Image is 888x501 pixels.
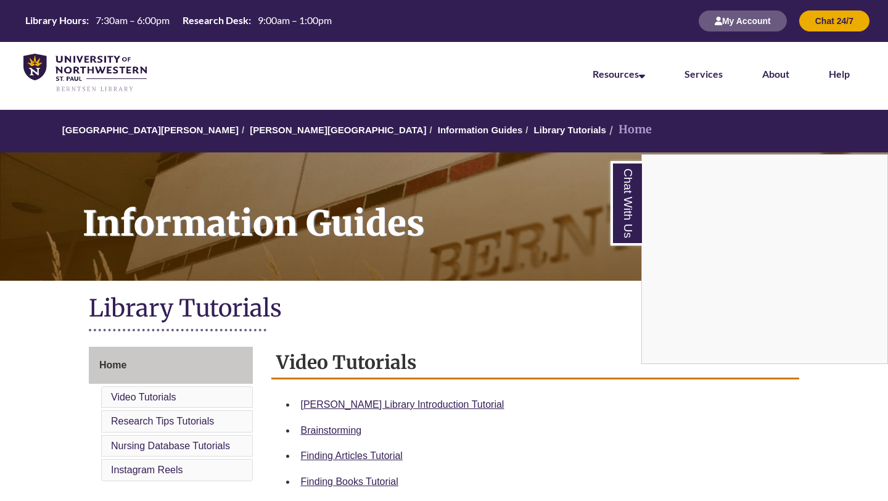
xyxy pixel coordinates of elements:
a: Chat With Us [610,161,642,246]
iframe: Chat Widget [642,155,887,363]
a: Resources [593,68,645,80]
div: Chat With Us [641,154,888,364]
a: Help [829,68,850,80]
a: About [762,68,789,80]
a: Services [684,68,723,80]
img: UNWSP Library Logo [23,54,147,93]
